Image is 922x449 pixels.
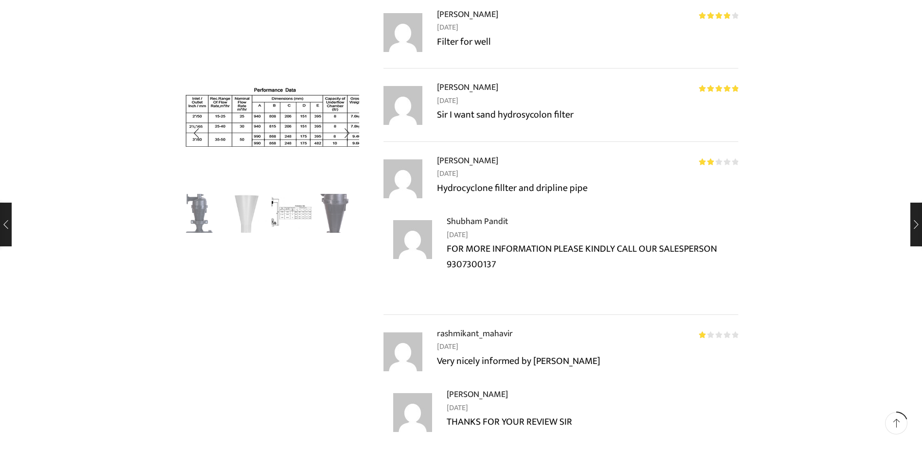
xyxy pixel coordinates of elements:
[437,21,738,34] time: [DATE]
[699,12,738,19] div: Rated 4 out of 5
[699,85,738,92] span: Rated out of 5
[226,194,267,234] img: Hydrocyclone-Filter-1
[316,194,357,233] li: 4 / 4
[182,194,222,233] li: 1 / 4
[437,154,498,168] strong: [PERSON_NAME]
[184,73,359,189] div: 3 / 4
[437,34,738,50] p: Filter for well
[335,121,359,146] div: Next slide
[226,194,267,233] li: 2 / 4
[447,387,508,401] strong: [PERSON_NAME]
[699,158,714,165] span: Rated out of 5
[447,229,738,242] time: [DATE]
[437,7,498,21] strong: [PERSON_NAME]
[447,402,738,414] time: [DATE]
[699,12,731,19] span: Rated out of 5
[437,95,738,107] time: [DATE]
[272,194,312,233] li: 3 / 4
[437,180,738,196] p: Hydrocyclone fillter and dripline pipe
[699,85,738,92] div: Rated 5 out of 5
[316,194,357,234] a: Hydrocyclone Filter
[447,214,508,228] strong: Shubham Pandit
[437,327,513,341] strong: rashmikant_mahavir
[437,80,498,94] strong: [PERSON_NAME]
[437,341,738,353] time: [DATE]
[447,241,738,272] p: FOR MORE INFORMATION PLEASE KINDLY CALL OUR SALESPERSON 9307300137
[699,331,707,338] span: Rated out of 5
[699,158,738,165] div: Rated 2 out of 5
[447,414,738,430] p: THANKS FOR YOUR REVIEW SIR
[437,168,738,180] time: [DATE]
[437,353,738,369] p: Very nicely informed by [PERSON_NAME]
[437,107,738,122] p: Sir I want sand hydrosycolon filter
[184,121,209,146] div: Previous slide
[272,192,312,233] img: Hydrocyclone-Filter-chart
[699,331,738,338] div: Rated 1 out of 5
[182,194,222,234] a: Hydrocyclone Filter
